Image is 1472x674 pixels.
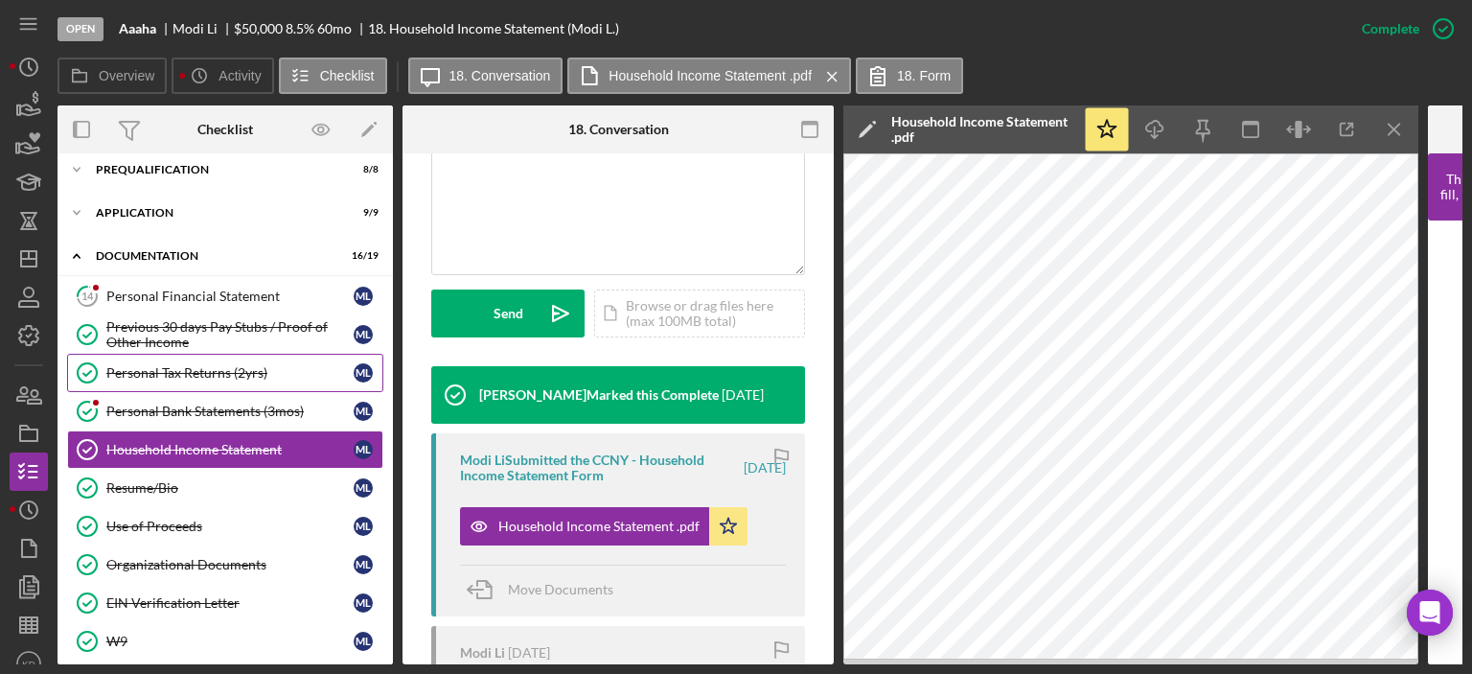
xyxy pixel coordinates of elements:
div: M L [354,363,373,383]
div: Household Income Statement .pdf [891,114,1073,145]
div: M L [354,517,373,536]
div: EIN Verification Letter [106,595,354,611]
div: Open [57,17,103,41]
span: $50,000 [234,20,283,36]
div: Modi Li [460,645,505,661]
div: 18. Household Income Statement (Modi L.) [368,21,619,36]
div: 16 / 19 [344,250,379,262]
button: Complete [1343,10,1462,48]
button: 18. Conversation [408,58,563,94]
div: 8.5 % [286,21,314,36]
time: 2025-09-19 01:38 [744,460,786,476]
button: Household Income Statement .pdf [567,58,851,94]
div: 60 mo [317,21,352,36]
tspan: 14 [81,290,94,302]
a: Personal Tax Returns (2yrs)ML [67,354,383,392]
div: Checklist [197,122,253,137]
a: EIN Verification LetterML [67,584,383,622]
div: Personal Financial Statement [106,289,354,304]
button: Household Income Statement .pdf [460,507,747,546]
button: Overview [57,58,167,94]
div: M L [354,287,373,306]
label: Checklist [320,68,375,83]
a: Organizational DocumentsML [67,546,383,584]
div: M L [354,593,373,613]
label: Overview [99,68,154,83]
button: 18. Form [856,58,963,94]
div: Resume/Bio [106,480,354,496]
div: 8 / 8 [344,164,379,175]
div: M L [354,440,373,459]
text: KD [22,659,34,669]
div: Open Intercom Messenger [1407,590,1453,636]
div: M L [354,402,373,421]
div: W9 [106,634,354,649]
div: M L [354,555,373,574]
div: Prequalification [96,164,331,175]
button: Activity [172,58,273,94]
a: Previous 30 days Pay Stubs / Proof of Other IncomeML [67,315,383,354]
div: [PERSON_NAME] Marked this Complete [479,387,719,403]
div: Modi Li Submitted the CCNY - Household Income Statement Form [460,453,741,483]
a: W9ML [67,622,383,661]
div: 9 / 9 [344,207,379,219]
div: Household Income Statement [106,442,354,457]
div: Application [96,207,331,219]
time: 2025-09-16 02:09 [508,645,550,661]
div: M L [354,632,373,651]
a: 14Personal Financial StatementML [67,277,383,315]
div: Send [494,290,523,337]
div: Personal Tax Returns (2yrs) [106,365,354,381]
label: Activity [218,68,261,83]
div: M L [354,325,373,344]
div: Personal Bank Statements (3mos) [106,404,354,419]
div: Household Income Statement .pdf [498,519,700,534]
b: Aaaha [119,21,156,36]
label: Household Income Statement .pdf [609,68,812,83]
div: Organizational Documents [106,557,354,572]
div: 18. Conversation [568,122,669,137]
div: Complete [1362,10,1419,48]
div: Previous 30 days Pay Stubs / Proof of Other Income [106,319,354,350]
a: Resume/BioML [67,469,383,507]
button: Checklist [279,58,387,94]
div: M L [354,478,373,498]
label: 18. Conversation [449,68,551,83]
div: Use of Proceeds [106,519,354,534]
span: Move Documents [508,581,613,597]
button: Send [431,290,585,337]
a: Household Income StatementML [67,430,383,469]
a: Use of ProceedsML [67,507,383,546]
a: Personal Bank Statements (3mos)ML [67,392,383,430]
time: 2025-09-19 15:21 [722,387,764,403]
div: Modi Li [172,21,234,36]
label: 18. Form [897,68,951,83]
button: Move Documents [460,566,632,614]
div: Documentation [96,250,331,262]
